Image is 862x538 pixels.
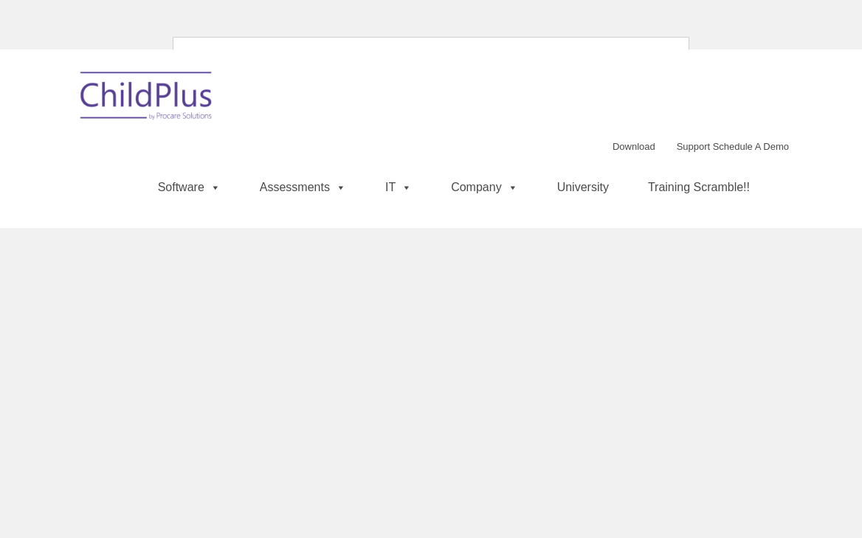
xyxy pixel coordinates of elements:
[73,61,221,135] img: ChildPlus by Procare Solutions
[613,141,655,152] a: Download
[677,141,711,152] a: Support
[613,141,789,152] font: |
[436,173,532,202] a: Company
[633,173,765,202] a: Training Scramble!!
[370,173,427,202] a: IT
[713,141,789,152] a: Schedule A Demo
[542,173,624,202] a: University
[245,173,361,202] a: Assessments
[143,173,235,202] a: Software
